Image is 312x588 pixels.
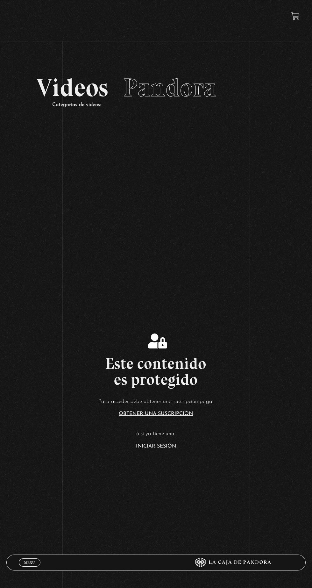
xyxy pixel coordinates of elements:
[119,411,193,416] a: Obtener una suscripción
[291,12,300,20] a: View your shopping cart
[136,444,176,449] a: Iniciar Sesión
[52,100,276,110] p: Categorías de videos:
[24,561,35,564] span: Menu
[123,72,216,103] span: Pandora
[36,75,276,100] h2: Videos
[22,566,37,570] span: Cerrar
